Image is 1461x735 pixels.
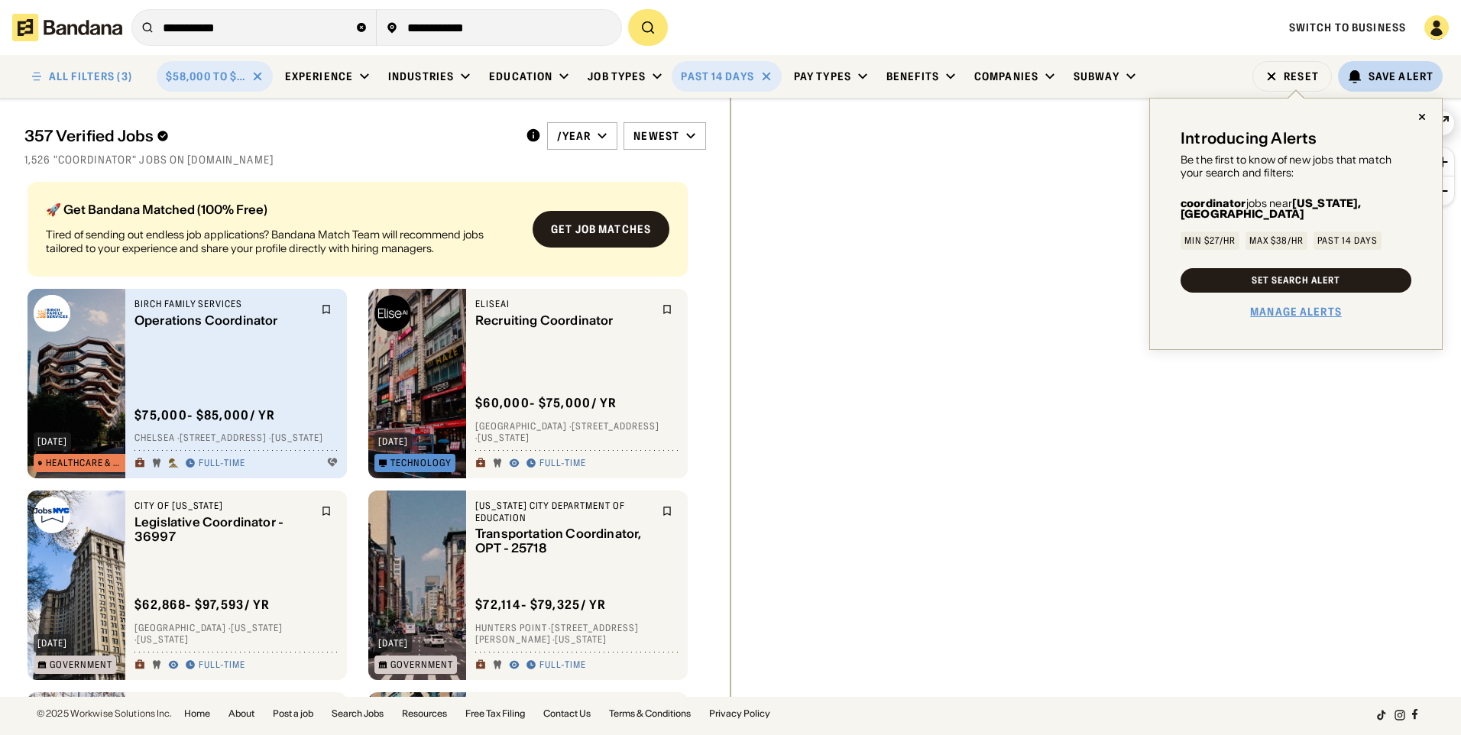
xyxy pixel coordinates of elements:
[46,228,520,255] div: Tired of sending out endless job applications? Bandana Match Team will recommend jobs tailored to...
[34,497,70,533] img: City of New York logo
[37,639,67,648] div: [DATE]
[228,709,254,718] a: About
[166,70,245,83] div: $58,000 to $80,000 / year
[134,622,338,646] div: [GEOGRAPHIC_DATA] · [US_STATE] · [US_STATE]
[1074,70,1119,83] div: Subway
[551,224,651,235] div: Get job matches
[475,500,653,523] div: [US_STATE] City Department of Education
[374,295,411,332] img: EliseAI logo
[285,70,353,83] div: Experience
[24,153,706,167] div: 1,526 "coordinator" jobs on [DOMAIN_NAME]
[475,622,679,646] div: Hunters Point · [STREET_ADDRESS][PERSON_NAME] · [US_STATE]
[24,176,706,698] div: grid
[332,709,384,718] a: Search Jobs
[539,659,586,672] div: Full-time
[50,660,112,669] div: Government
[465,709,525,718] a: Free Tax Filing
[1289,21,1406,34] a: Switch to Business
[475,313,653,328] div: Recruiting Coordinator
[134,597,270,613] div: $ 62,868 - $97,593 / yr
[794,70,851,83] div: Pay Types
[1184,236,1236,245] div: Min $27/hr
[37,709,172,718] div: © 2025 Workwise Solutions Inc.
[475,597,607,613] div: $ 72,114 - $79,325 / yr
[633,129,679,143] div: Newest
[681,70,753,83] div: Past 14 days
[475,395,617,411] div: $ 60,000 - $75,000 / yr
[388,70,454,83] div: Industries
[1181,129,1317,147] div: Introducing Alerts
[1181,198,1411,219] div: jobs near
[24,127,513,145] div: 357 Verified Jobs
[184,709,210,718] a: Home
[378,437,408,446] div: [DATE]
[709,709,770,718] a: Privacy Policy
[273,709,313,718] a: Post a job
[1252,276,1340,285] div: Set Search Alert
[12,14,122,41] img: Bandana logotype
[1369,70,1433,83] div: Save Alert
[199,458,245,470] div: Full-time
[539,458,586,470] div: Full-time
[1181,154,1411,180] div: Be the first to know of new jobs that match your search and filters:
[1181,196,1361,221] b: [US_STATE], [GEOGRAPHIC_DATA]
[588,70,646,83] div: Job Types
[543,709,591,718] a: Contact Us
[134,500,312,512] div: City of [US_STATE]
[134,313,312,328] div: Operations Coordinator
[378,639,408,648] div: [DATE]
[974,70,1038,83] div: Companies
[46,458,126,468] div: Healthcare & Mental Health
[1317,236,1378,245] div: Past 14 days
[475,298,653,310] div: EliseAI
[1249,236,1304,245] div: Max $38/hr
[199,659,245,672] div: Full-time
[489,70,552,83] div: Education
[402,709,447,718] a: Resources
[390,458,452,468] div: Technology
[475,420,679,444] div: [GEOGRAPHIC_DATA] · [STREET_ADDRESS] · [US_STATE]
[134,407,276,423] div: $ 75,000 - $85,000 / yr
[1181,196,1246,210] b: coordinator
[134,515,312,544] div: Legislative Coordinator - 36997
[46,203,520,215] div: 🚀 Get Bandana Matched (100% Free)
[609,709,691,718] a: Terms & Conditions
[1250,305,1342,319] a: Manage Alerts
[886,70,939,83] div: Benefits
[49,71,132,82] div: ALL FILTERS (3)
[134,432,338,445] div: Chelsea · [STREET_ADDRESS] · [US_STATE]
[134,298,312,310] div: Birch Family Services
[1284,71,1319,82] div: Reset
[34,295,70,332] img: Birch Family Services logo
[37,437,67,446] div: [DATE]
[475,527,653,556] div: Transportation Coordinator, OPT - 25718
[390,660,453,669] div: Government
[557,129,591,143] div: /year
